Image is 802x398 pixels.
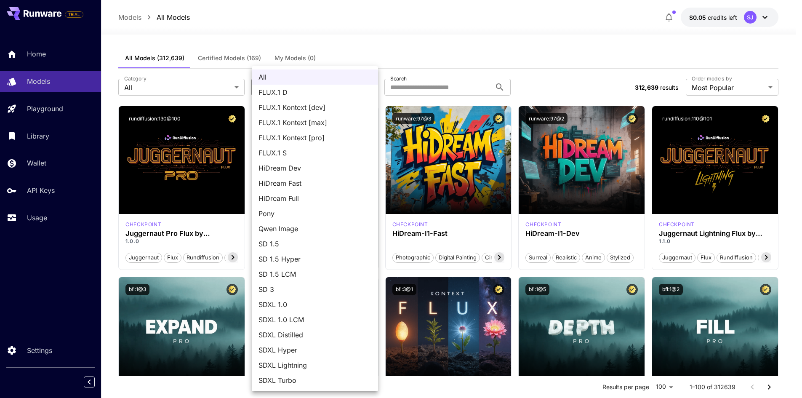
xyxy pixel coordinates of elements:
span: FLUX.1 S [258,148,371,158]
span: SD 1.5 LCM [258,269,371,279]
span: HiDream Full [258,193,371,203]
span: FLUX.1 Kontext [pro] [258,133,371,143]
span: SDXL 1.0 [258,299,371,310]
span: FLUX.1 D [258,87,371,97]
span: HiDream Dev [258,163,371,173]
span: SDXL Turbo [258,375,371,385]
span: SDXL Hyper [258,345,371,355]
span: SDXL Distilled [258,330,371,340]
span: SDXL 1.0 LCM [258,315,371,325]
span: SD 1.5 Hyper [258,254,371,264]
span: FLUX.1 Kontext [max] [258,118,371,128]
span: Qwen Image [258,224,371,234]
span: FLUX.1 Kontext [dev] [258,102,371,112]
span: Pony [258,208,371,219]
span: SDXL Lightning [258,360,371,370]
span: SD 3 [258,284,371,294]
span: SD 1.5 [258,239,371,249]
span: HiDream Fast [258,178,371,188]
span: All [258,72,371,82]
